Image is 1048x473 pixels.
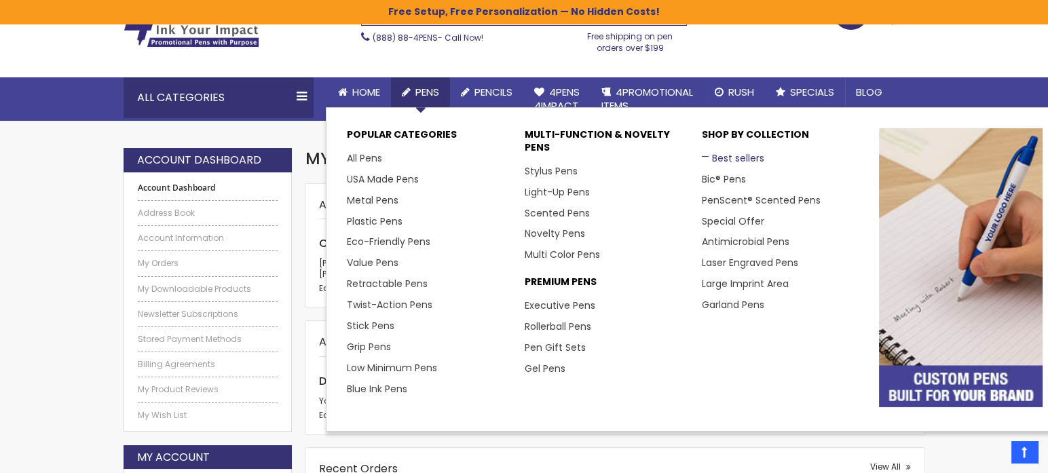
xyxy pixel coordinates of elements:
[138,359,278,370] a: Billing Agreements
[138,208,278,219] a: Address Book
[138,384,278,395] a: My Product Reviews
[525,248,600,261] a: Multi Color Pens
[574,26,688,53] div: Free shipping on pen orders over $199
[1011,441,1038,463] a: Top
[702,172,746,186] a: Bic® Pens
[702,256,798,269] a: Laser Engraved Pens
[138,410,278,421] a: My Wish List
[525,164,578,178] a: Stylus Pens
[138,309,278,320] a: Newsletter Subscriptions
[702,214,764,228] a: Special Offer
[391,77,450,107] a: Pens
[523,77,591,121] a: 4Pens4impact
[138,334,278,345] a: Stored Payment Methods
[856,85,882,99] span: Blog
[765,77,845,107] a: Specials
[124,77,314,118] div: All Categories
[347,172,419,186] a: USA Made Pens
[702,235,789,248] a: Antimicrobial Pens
[879,128,1043,407] img: custom-pens
[702,298,764,311] a: Garland Pens
[702,193,821,207] a: PenScent® Scented Pens
[352,85,380,99] span: Home
[702,151,764,165] a: Best sellers
[319,282,350,294] a: Edit
[137,153,261,168] strong: Account Dashboard
[319,235,434,251] span: Contact Information
[347,256,398,269] a: Value Pens
[138,183,278,193] strong: Account Dashboard
[534,85,580,113] span: 4Pens 4impact
[347,214,403,228] a: Plastic Pens
[525,128,688,161] p: Multi-Function & Novelty Pens
[347,151,382,165] a: All Pens
[845,77,893,107] a: Blog
[137,450,210,465] strong: My Account
[474,85,512,99] span: Pencils
[347,193,398,207] a: Metal Pens
[347,277,428,290] a: Retractable Pens
[525,276,688,295] p: Premium Pens
[525,227,585,240] a: Novelty Pens
[124,4,259,48] img: 4Pens Custom Pens and Promotional Products
[702,128,865,148] p: Shop By Collection
[305,147,418,170] span: My Account
[728,85,754,99] span: Rush
[319,396,603,406] address: You have not set a default billing address.
[347,361,437,375] a: Low Minimum Pens
[601,85,693,113] span: 4PROMOTIONAL ITEMS
[347,340,391,354] a: Grip Pens
[790,85,834,99] span: Specials
[591,77,704,121] a: 4PROMOTIONALITEMS
[525,320,591,333] a: Rollerball Pens
[319,373,442,389] span: Default Billing Address
[319,282,334,294] span: Edit
[319,334,392,349] strong: Address Book
[525,206,590,220] a: Scented Pens
[525,362,565,375] a: Gel Pens
[347,235,430,248] a: Eco-Friendly Pens
[347,319,394,333] a: Stick Pens
[525,341,586,354] a: Pen Gift Sets
[870,461,911,472] a: View All
[373,32,483,43] span: - Call Now!
[347,382,407,396] a: Blue Ink Pens
[319,409,371,421] a: Edit Address
[319,197,430,212] strong: Account Information
[415,85,439,99] span: Pens
[138,233,278,244] a: Account Information
[870,461,901,472] span: View All
[327,77,391,107] a: Home
[525,299,595,312] a: Executive Pens
[525,185,590,199] a: Light-Up Pens
[319,258,603,280] p: [PERSON_NAME] [PERSON_NAME][EMAIL_ADDRESS][DOMAIN_NAME]
[704,77,765,107] a: Rush
[373,32,438,43] a: (888) 88-4PENS
[702,277,789,290] a: Large Imprint Area
[347,298,432,311] a: Twist-Action Pens
[450,77,523,107] a: Pencils
[347,128,510,148] p: Popular Categories
[138,258,278,269] a: My Orders
[138,284,278,295] a: My Downloadable Products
